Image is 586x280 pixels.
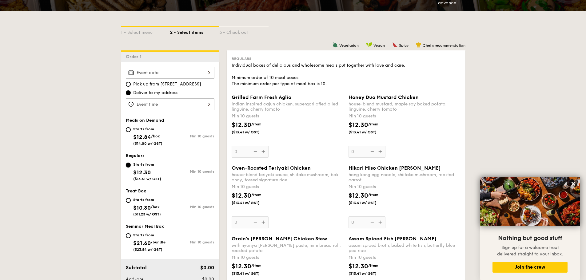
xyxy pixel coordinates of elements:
span: /item [368,193,378,197]
span: $21.60 [133,240,151,246]
div: Min 10 guests [170,134,214,138]
span: $12.30 [232,121,251,129]
span: ($13.41 w/ GST) [232,200,273,205]
span: Oven-Roasted Teriyaki Chicken [232,165,311,171]
input: Deliver to my address [126,90,131,95]
img: icon-spicy.37a8142b.svg [392,42,398,48]
span: $12.30 [349,263,368,270]
div: Starts from [133,233,165,238]
span: Assam Spiced Fish [PERSON_NAME] [349,236,437,242]
input: Event date [126,67,214,79]
span: ($13.41 w/ GST) [232,130,273,135]
span: ($13.41 w/ GST) [349,130,390,135]
input: Starts from$21.60/bundle($23.54 w/ GST)Min 10 guests [126,233,131,238]
span: Grain's [PERSON_NAME] Chicken Stew [232,236,327,242]
div: indian inspired cajun chicken, supergarlicfied oiled linguine, cherry tomato [232,101,344,112]
span: /item [251,263,261,268]
div: Starts from [133,162,161,167]
span: /item [368,122,378,126]
span: ($23.54 w/ GST) [133,247,162,252]
span: $12.30 [133,169,151,176]
span: $12.30 [232,263,251,270]
span: Meals on Demand [126,118,164,123]
span: Deliver to my address [133,90,177,96]
span: Order 1 [126,54,144,59]
span: Seminar Meal Box [126,224,164,229]
div: Min 10 guests [349,184,460,190]
span: Chef's recommendation [423,43,465,48]
div: 1 - Select menu [121,27,170,36]
div: Individual boxes of delicious and wholesome meals put together with love and care. Minimum order ... [232,62,460,87]
span: /box [151,134,160,138]
input: Starts from$10.30/box($11.23 w/ GST)Min 10 guests [126,198,131,203]
span: Treat Box [126,188,146,194]
span: /item [368,263,378,268]
div: Min 10 guests [232,113,344,119]
span: Vegetarian [339,43,359,48]
span: ($13.41 w/ GST) [232,271,273,276]
span: /bundle [151,240,165,244]
span: Honey Duo Mustard Chicken [349,94,419,100]
span: Subtotal [126,265,147,270]
span: /item [251,193,261,197]
img: DSC07876-Edit02-Large.jpeg [480,177,580,226]
div: house-blend mustard, maple soy baked potato, linguine, cherry tomato [349,101,460,112]
span: /box [151,205,160,209]
span: Pick up from [STREET_ADDRESS] [133,81,201,87]
span: $0.00 [200,265,214,270]
div: with nyonya [PERSON_NAME] paste, mini bread roll, roasted potato [232,243,344,253]
div: assam spiced broth, baked white fish, butterfly blue pea rice [349,243,460,253]
div: Min 10 guests [349,254,460,261]
div: Starts from [133,127,162,132]
div: hong kong egg noodle, shiitake mushroom, roasted carrot [349,172,460,183]
span: Nothing but good stuff [498,235,562,242]
img: icon-vegan.f8ff3823.svg [366,42,372,48]
input: Starts from$12.84/box($14.00 w/ GST)Min 10 guests [126,127,131,132]
div: house-blend teriyaki sauce, shiitake mushroom, bok choy, tossed signature rice [232,172,344,183]
span: Regulars [126,153,145,158]
span: ($11.23 w/ GST) [133,212,161,216]
span: Spicy [399,43,409,48]
span: Hikari Miso Chicken [PERSON_NAME] [349,165,441,171]
span: $12.30 [232,192,251,199]
div: Min 10 guests [170,240,214,244]
span: Regulars [232,57,251,61]
div: Min 10 guests [349,113,460,119]
button: Join the crew [492,262,568,273]
input: Pick up from [STREET_ADDRESS] [126,82,131,87]
div: Min 10 guests [170,205,214,209]
img: icon-chef-hat.a58ddaea.svg [416,42,421,48]
span: $10.30 [133,204,151,211]
img: icon-vegetarian.fe4039eb.svg [333,42,338,48]
span: ($14.00 w/ GST) [133,141,162,146]
div: Min 10 guests [232,184,344,190]
div: Min 10 guests [232,254,344,261]
input: Starts from$12.30($13.41 w/ GST)Min 10 guests [126,163,131,168]
div: 2 - Select items [170,27,219,36]
span: $12.84 [133,134,151,140]
span: ($13.41 w/ GST) [349,271,390,276]
span: Grilled Farm Fresh Aglio [232,94,291,100]
div: Min 10 guests [170,169,214,174]
span: Sign up for a welcome treat delivered straight to your inbox. [497,245,563,257]
span: /item [251,122,261,126]
button: Close [568,179,578,189]
div: Starts from [133,197,161,202]
div: 3 - Check out [219,27,269,36]
input: Event time [126,98,214,110]
span: $12.30 [349,121,368,129]
span: ($13.41 w/ GST) [133,177,161,181]
span: ($13.41 w/ GST) [349,200,390,205]
span: Vegan [373,43,385,48]
span: $12.30 [349,192,368,199]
